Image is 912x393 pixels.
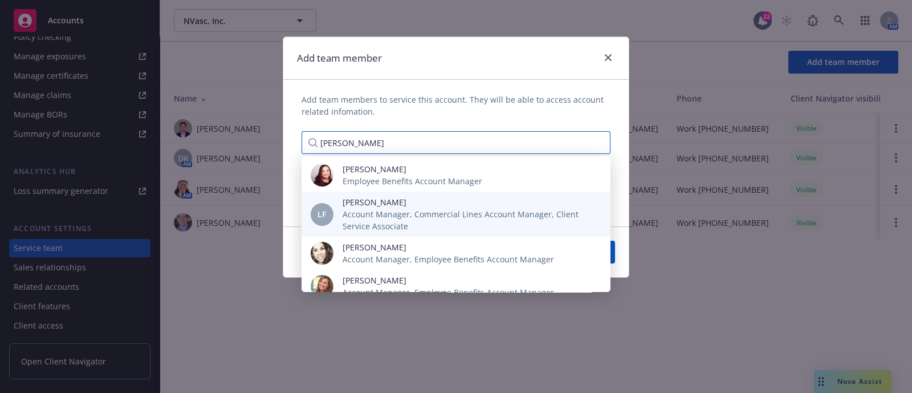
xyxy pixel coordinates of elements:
span: Account Manager, Employee Benefits Account Manager [343,286,554,298]
span: [PERSON_NAME] [343,196,592,208]
span: Employee Benefits Account Manager [343,175,482,187]
span: [PERSON_NAME] [343,274,554,286]
img: photo [311,164,333,187]
a: close [601,51,615,64]
span: LF [317,208,326,220]
img: photo [311,242,333,265]
span: [PERSON_NAME] [343,163,482,175]
div: LF[PERSON_NAME]Account Manager, Commercial Lines Account Manager, Client Service Associate [302,192,610,237]
span: Account Manager, Commercial Lines Account Manager, Client Service Associate [343,208,592,232]
span: Account Manager, Employee Benefits Account Manager [343,253,554,265]
h1: Add team member [297,51,382,66]
div: ZU[PERSON_NAME]Account Manager, Commercial Lines Account Manager, Client Service Associate [283,168,629,213]
span: [PERSON_NAME] [343,241,554,253]
span: Add team members to service this account. They will be able to access account related infomation. [302,94,610,118]
input: Type a name [302,131,610,154]
div: photo[PERSON_NAME]Account Manager, Employee Benefits Account Manager [302,270,610,303]
img: photo [311,275,333,298]
div: photo[PERSON_NAME]Account Manager, Employee Benefits Account Manager [302,237,610,270]
div: photo[PERSON_NAME]Employee Benefits Account Manager [302,159,610,192]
